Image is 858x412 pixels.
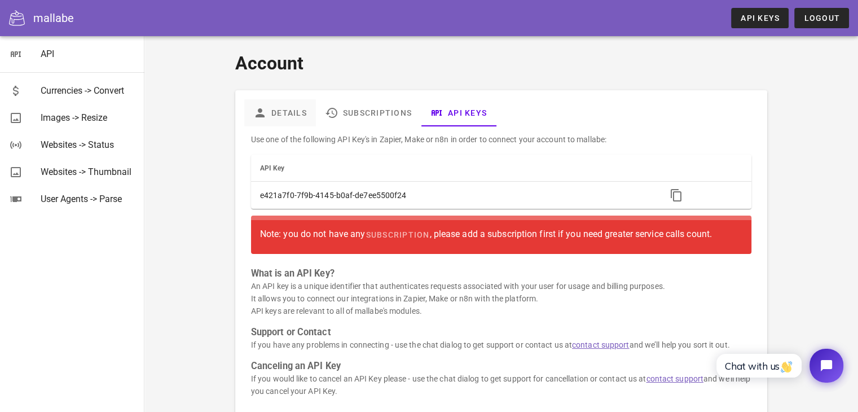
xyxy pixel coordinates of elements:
a: contact support [646,374,703,383]
div: Images -> Resize [41,112,135,123]
h3: Support or Contact [251,326,751,339]
span: API Keys [740,14,780,23]
button: Logout [794,8,849,28]
span: Logout [803,14,840,23]
p: An API key is a unique identifier that authenticates requests associated with your user for usage... [251,280,751,317]
th: API Key: Not sorted. Activate to sort ascending. [251,155,657,182]
h1: Account [235,50,767,77]
p: If you have any problems in connecting - use the chat dialog to get support or contact us at and ... [251,339,751,351]
a: subscription [365,225,429,245]
div: User Agents -> Parse [41,194,135,204]
a: contact support [572,340,630,349]
h3: Canceling an API Key [251,360,751,372]
a: Details [244,99,316,126]
a: API Keys [731,8,789,28]
h3: What is an API Key? [251,268,751,280]
p: Use one of the following API Key's in Zapier, Make or n8n in order to connect your account to mal... [251,133,751,146]
span: API Key [260,164,285,172]
a: Subscriptions [316,99,421,126]
div: API [41,49,135,59]
p: If you would like to cancel an API Key please - use the chat dialog to get support for cancellati... [251,372,751,397]
div: Currencies -> Convert [41,85,135,96]
a: API Keys [421,99,496,126]
div: mallabe [33,10,74,27]
div: Websites -> Status [41,139,135,150]
div: Websites -> Thumbnail [41,166,135,177]
td: e421a7f0-7f9b-4145-b0af-de7ee5500f24 [251,182,657,209]
iframe: Tidio Chat [704,339,853,392]
span: subscription [365,230,429,239]
div: Note: you do not have any , please add a subscription first if you need greater service calls count. [260,225,742,245]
